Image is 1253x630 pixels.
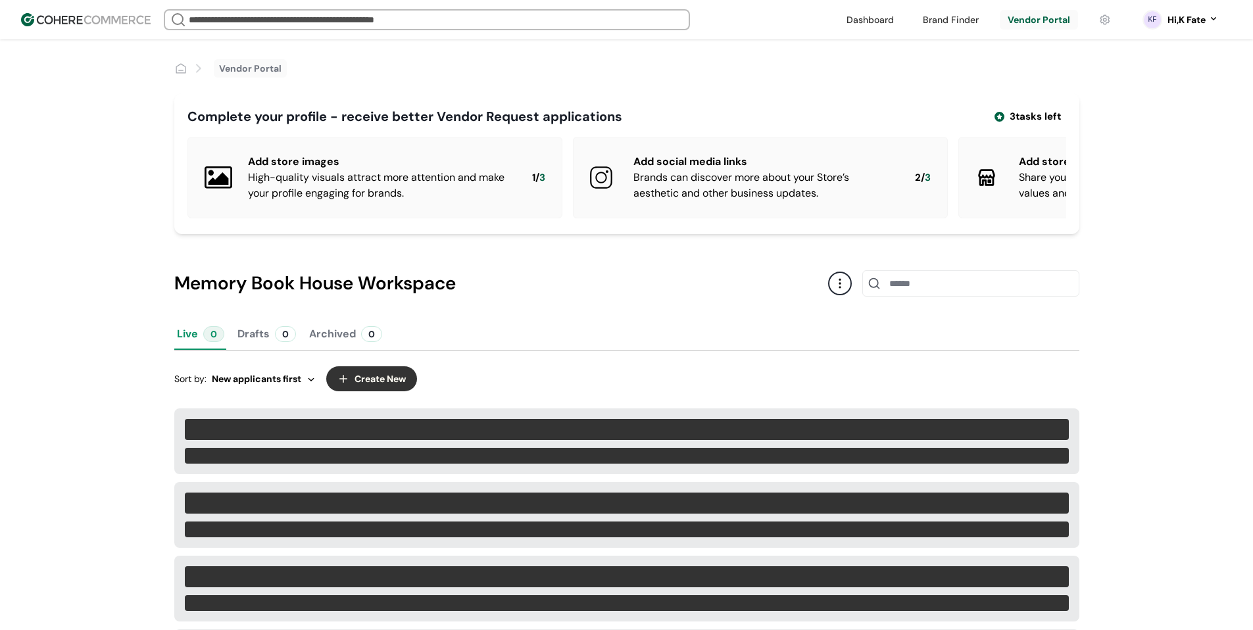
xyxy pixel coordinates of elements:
[248,170,511,201] div: High-quality visuals attract more attention and make your profile engaging for brands.
[633,154,894,170] div: Add social media links
[535,170,539,185] span: /
[1142,10,1162,30] svg: 0 percent
[21,13,151,26] img: Cohere Logo
[326,366,417,391] button: Create New
[187,107,622,126] div: Complete your profile - receive better Vendor Request applications
[248,154,511,170] div: Add store images
[212,372,301,386] span: New applicants first
[532,170,535,185] span: 1
[361,326,382,342] div: 0
[174,59,287,78] nav: breadcrumb
[275,326,296,342] div: 0
[219,62,282,76] a: Vendor Portal
[1167,13,1219,27] button: Hi,K Fate
[633,170,894,201] div: Brands can discover more about your Store’s aesthetic and other business updates.
[203,326,224,342] div: 0
[235,318,299,350] button: Drafts
[921,170,925,185] span: /
[174,318,227,350] button: Live
[915,170,921,185] span: 2
[925,170,931,185] span: 3
[307,318,385,350] button: Archived
[539,170,545,185] span: 3
[1167,13,1206,27] div: Hi, K Fate
[1010,109,1061,124] span: 3 tasks left
[174,270,828,297] div: Memory Book House Workspace
[174,372,316,386] div: Sort by:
